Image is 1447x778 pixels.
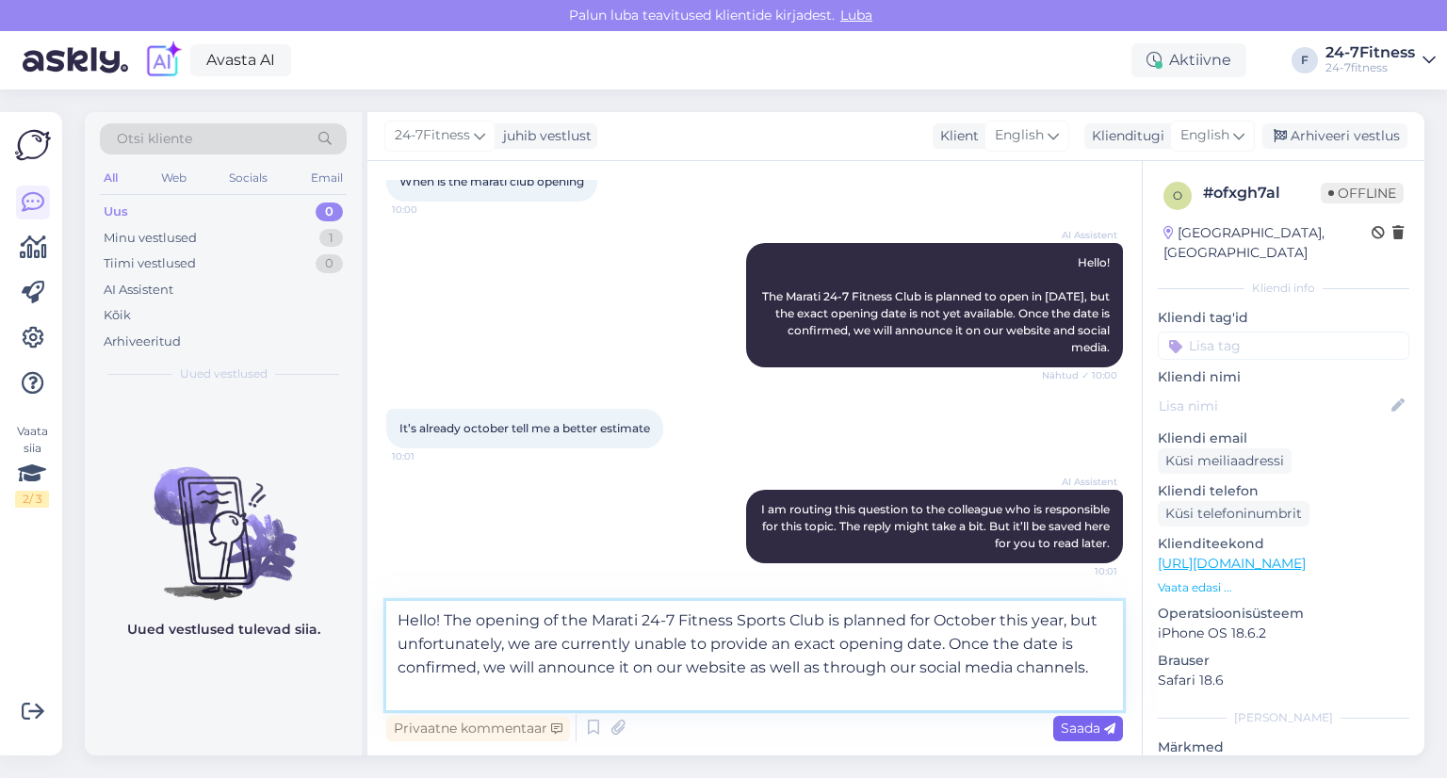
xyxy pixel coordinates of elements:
div: [GEOGRAPHIC_DATA], [GEOGRAPHIC_DATA] [1163,223,1372,263]
div: Uus [104,203,128,221]
p: Märkmed [1158,737,1409,757]
span: It’s already october tell me a better estimate [399,421,650,435]
img: explore-ai [143,41,183,80]
div: Küsi meiliaadressi [1158,448,1292,474]
a: [URL][DOMAIN_NAME] [1158,555,1306,572]
div: [PERSON_NAME] [1158,709,1409,726]
div: All [100,166,122,190]
div: Arhiveeritud [104,332,181,351]
span: 24-7Fitness [395,125,470,146]
span: 10:01 [392,449,463,463]
div: Klienditugi [1084,126,1164,146]
p: Operatsioonisüsteem [1158,604,1409,624]
div: Aktiivne [1131,43,1246,77]
img: No chats [85,433,362,603]
span: 10:00 [392,203,463,217]
div: Web [157,166,190,190]
p: Kliendi telefon [1158,481,1409,501]
img: Askly Logo [15,127,51,163]
div: Minu vestlused [104,229,197,248]
span: Nähtud ✓ 10:00 [1042,368,1117,382]
div: 24-7Fitness [1325,45,1415,60]
div: Privaatne kommentaar [386,716,570,741]
p: Safari 18.6 [1158,671,1409,690]
span: Luba [835,7,878,24]
input: Lisa nimi [1159,396,1388,416]
div: Tiimi vestlused [104,254,196,273]
span: When is the marati club opening [399,174,584,188]
div: juhib vestlust [496,126,592,146]
div: # ofxgh7al [1203,182,1321,204]
div: AI Assistent [104,281,173,300]
p: Vaata edasi ... [1158,579,1409,596]
span: English [995,125,1044,146]
a: 24-7Fitness24-7fitness [1325,45,1436,75]
div: Küsi telefoninumbrit [1158,501,1309,527]
p: Klienditeekond [1158,534,1409,554]
span: Offline [1321,183,1404,203]
div: Arhiveeri vestlus [1262,123,1407,149]
p: Kliendi nimi [1158,367,1409,387]
textarea: Hello! The opening of the Marati 24-7 Fitness Sports Club is planned for October this year, but u... [386,601,1123,710]
span: Otsi kliente [117,129,192,149]
div: Klient [933,126,979,146]
div: 0 [316,203,343,221]
div: 0 [316,254,343,273]
div: Email [307,166,347,190]
span: o [1173,188,1182,203]
p: Kliendi email [1158,429,1409,448]
span: AI Assistent [1047,475,1117,489]
div: 24-7fitness [1325,60,1415,75]
p: iPhone OS 18.6.2 [1158,624,1409,643]
span: English [1180,125,1229,146]
span: I am routing this question to the colleague who is responsible for this topic. The reply might ta... [761,502,1113,550]
div: 1 [319,229,343,248]
a: Avasta AI [190,44,291,76]
div: Vaata siia [15,423,49,508]
div: Kõik [104,306,131,325]
span: AI Assistent [1047,228,1117,242]
div: 2 / 3 [15,491,49,508]
input: Lisa tag [1158,332,1409,360]
div: Socials [225,166,271,190]
span: Saada [1061,720,1115,737]
div: F [1292,47,1318,73]
p: Uued vestlused tulevad siia. [127,620,320,640]
span: Uued vestlused [180,365,268,382]
p: Brauser [1158,651,1409,671]
span: 10:01 [1047,564,1117,578]
p: Kliendi tag'id [1158,308,1409,328]
div: Kliendi info [1158,280,1409,297]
